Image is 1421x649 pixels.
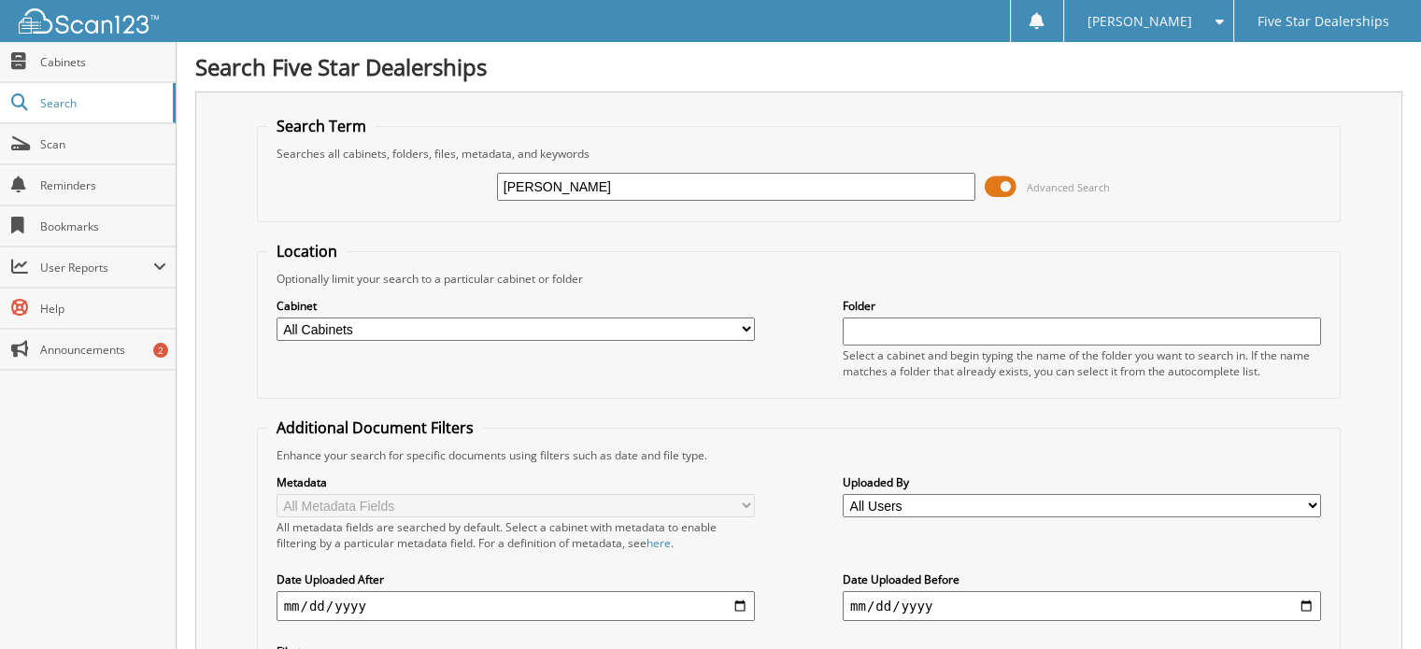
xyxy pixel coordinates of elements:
[40,136,166,152] span: Scan
[843,347,1321,379] div: Select a cabinet and begin typing the name of the folder you want to search in. If the name match...
[267,447,1331,463] div: Enhance your search for specific documents using filters such as date and file type.
[40,219,166,234] span: Bookmarks
[277,474,755,490] label: Metadata
[40,342,166,358] span: Announcements
[153,343,168,358] div: 2
[843,591,1321,621] input: end
[267,241,347,261] legend: Location
[647,535,671,551] a: here
[1027,180,1110,194] span: Advanced Search
[40,95,163,111] span: Search
[267,146,1331,162] div: Searches all cabinets, folders, files, metadata, and keywords
[843,474,1321,490] label: Uploaded By
[267,271,1331,287] div: Optionally limit your search to a particular cabinet or folder
[19,8,159,34] img: scan123-logo-white.svg
[40,177,166,193] span: Reminders
[1087,16,1192,27] span: [PERSON_NAME]
[843,298,1321,314] label: Folder
[843,571,1321,587] label: Date Uploaded Before
[1258,16,1389,27] span: Five Star Dealerships
[277,298,755,314] label: Cabinet
[267,116,376,136] legend: Search Term
[40,301,166,317] span: Help
[277,571,755,587] label: Date Uploaded After
[195,51,1402,82] h1: Search Five Star Dealerships
[277,519,755,551] div: All metadata fields are searched by default. Select a cabinet with metadata to enable filtering b...
[40,260,153,275] span: User Reports
[40,54,166,70] span: Cabinets
[277,591,755,621] input: start
[267,417,483,438] legend: Additional Document Filters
